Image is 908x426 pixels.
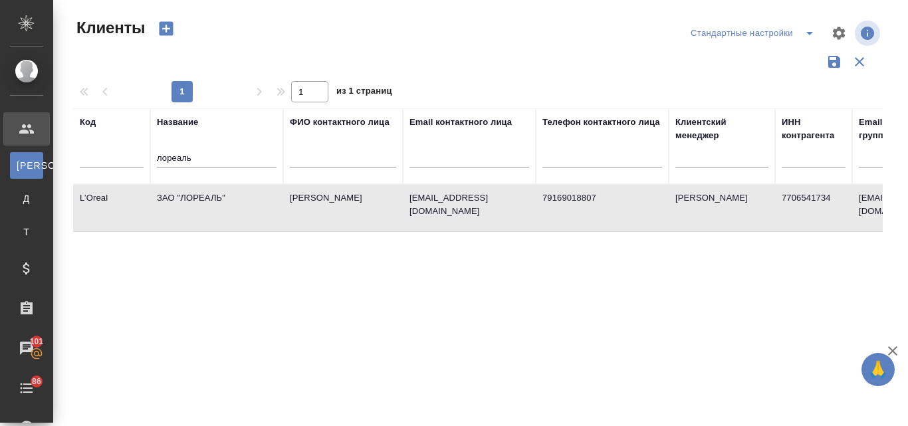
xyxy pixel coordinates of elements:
span: 🙏 [867,356,889,383]
div: Клиентский менеджер [675,116,768,142]
button: Создать [150,17,182,40]
span: Клиенты [73,17,145,39]
span: 101 [22,335,52,348]
span: Т [17,225,37,239]
td: ЗАО "ЛОРЕАЛЬ" [150,185,283,231]
a: Д [10,185,43,212]
span: Настроить таблицу [823,17,855,49]
a: 86 [3,372,50,405]
span: [PERSON_NAME] [17,159,37,172]
div: split button [687,23,823,44]
button: Сбросить фильтры [847,49,872,74]
div: ИНН контрагента [782,116,846,142]
a: 101 [3,332,50,365]
td: 7706541734 [775,185,852,231]
span: из 1 страниц [336,83,392,102]
span: Д [17,192,37,205]
div: Название [157,116,198,129]
div: Код [80,116,96,129]
p: 79169018807 [542,191,662,205]
div: ФИО контактного лица [290,116,390,129]
a: Т [10,219,43,245]
div: Телефон контактного лица [542,116,660,129]
span: 86 [24,375,49,388]
td: L’Oreal [73,185,150,231]
a: [PERSON_NAME] [10,152,43,179]
p: [EMAIL_ADDRESS][DOMAIN_NAME] [409,191,529,218]
td: [PERSON_NAME] [283,185,403,231]
div: Email контактного лица [409,116,512,129]
span: Посмотреть информацию [855,21,883,46]
td: [PERSON_NAME] [669,185,775,231]
button: Сохранить фильтры [822,49,847,74]
button: 🙏 [861,353,895,386]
